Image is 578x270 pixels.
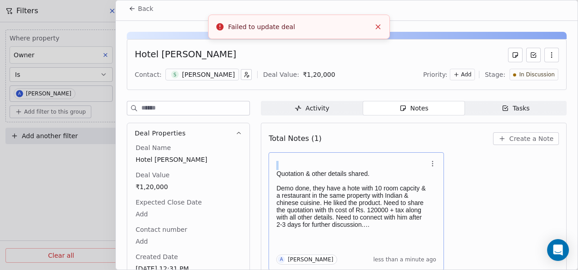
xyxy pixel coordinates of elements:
div: A [280,256,283,263]
span: less than a minute ago [374,256,436,263]
span: Deal Name [134,143,173,152]
div: Deal Value: [263,70,299,79]
span: Add [135,237,241,246]
span: ₹1,20,000 [135,182,241,191]
span: S [171,71,179,79]
span: Contact number [134,225,189,234]
div: Failed to update deal [228,22,370,32]
div: Open Intercom Messenger [547,239,569,261]
span: Total Notes (1) [269,133,321,144]
div: [PERSON_NAME] [182,70,235,79]
span: In Discussion [519,71,555,79]
button: Back [123,0,159,17]
div: Tasks [502,104,530,113]
span: Priority: [423,70,448,79]
span: Add [461,71,471,79]
button: Deal Properties [127,123,249,143]
div: Hotel [PERSON_NAME] [135,48,236,62]
span: Deal Value [134,170,171,180]
div: Contact: [135,70,161,79]
p: Demo done, they have a hote with 10 room capcity & a restaurant in the same property with Indian ... [276,185,427,228]
span: Add [135,210,241,219]
button: Create a Note [493,132,559,145]
button: Close toast [372,21,384,33]
p: Quotation & other details shared. [276,170,427,177]
span: Create a Note [509,134,553,143]
span: Stage: [485,70,505,79]
span: Back [138,4,153,13]
div: [PERSON_NAME] [288,256,333,263]
span: Created Date [134,252,179,261]
span: Expected Close Date [134,198,204,207]
span: ₹ 1,20,000 [303,71,335,78]
span: Hotel [PERSON_NAME] [135,155,241,164]
div: Activity [294,104,329,113]
span: Deal Properties [135,129,185,138]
